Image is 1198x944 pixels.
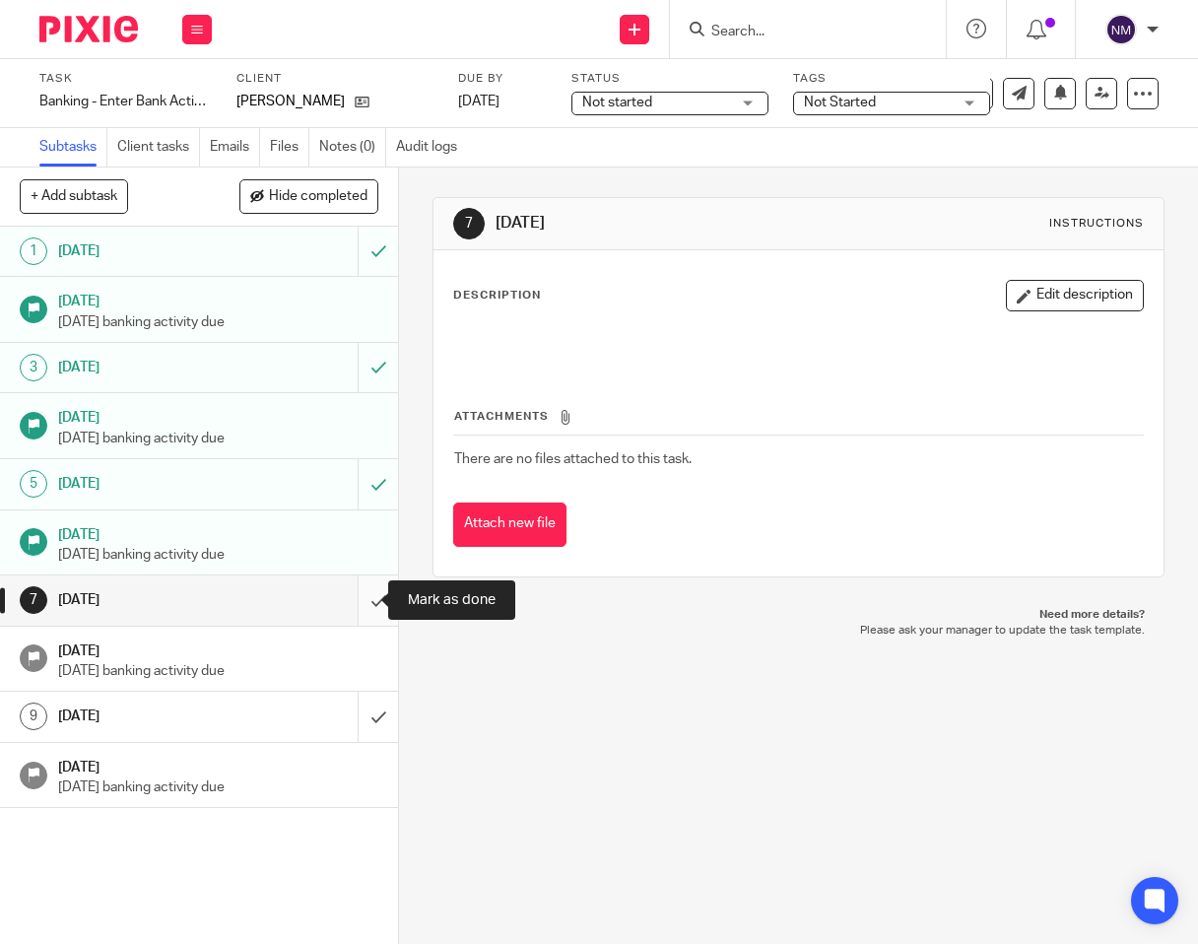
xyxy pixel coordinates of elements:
[269,189,367,205] span: Hide completed
[582,96,652,109] span: Not started
[452,607,1145,623] p: Need more details?
[453,288,541,303] p: Description
[58,353,245,382] h1: [DATE]
[39,16,138,42] img: Pixie
[458,71,547,87] label: Due by
[20,470,47,498] div: 5
[58,702,245,731] h1: [DATE]
[319,128,386,167] a: Notes (0)
[58,287,379,311] h1: [DATE]
[1105,14,1137,45] img: svg%3E
[58,403,379,428] h1: [DATE]
[453,503,566,547] button: Attach new file
[117,128,200,167] a: Client tasks
[496,213,841,234] h1: [DATE]
[58,429,379,448] p: [DATE] banking activity due
[458,95,499,108] span: [DATE]
[39,92,212,111] div: Banking - Enter Bank Activity - week 38
[20,703,47,730] div: 9
[452,623,1145,639] p: Please ask your manager to update the task template.
[709,24,887,41] input: Search
[58,312,379,332] p: [DATE] banking activity due
[454,411,549,422] span: Attachments
[210,128,260,167] a: Emails
[39,71,212,87] label: Task
[58,777,379,797] p: [DATE] banking activity due
[236,71,433,87] label: Client
[270,128,309,167] a: Files
[793,71,990,87] label: Tags
[453,208,485,239] div: 7
[58,236,245,266] h1: [DATE]
[58,469,245,499] h1: [DATE]
[804,96,876,109] span: Not Started
[236,92,345,111] p: [PERSON_NAME]
[571,71,768,87] label: Status
[396,128,467,167] a: Audit logs
[58,585,245,615] h1: [DATE]
[58,661,379,681] p: [DATE] banking activity due
[58,637,379,661] h1: [DATE]
[20,237,47,265] div: 1
[58,753,379,777] h1: [DATE]
[39,128,107,167] a: Subtasks
[239,179,378,213] button: Hide completed
[454,452,692,466] span: There are no files attached to this task.
[58,545,379,565] p: [DATE] banking activity due
[20,179,128,213] button: + Add subtask
[58,520,379,545] h1: [DATE]
[20,586,47,614] div: 7
[1006,280,1144,311] button: Edit description
[20,354,47,381] div: 3
[1049,216,1144,232] div: Instructions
